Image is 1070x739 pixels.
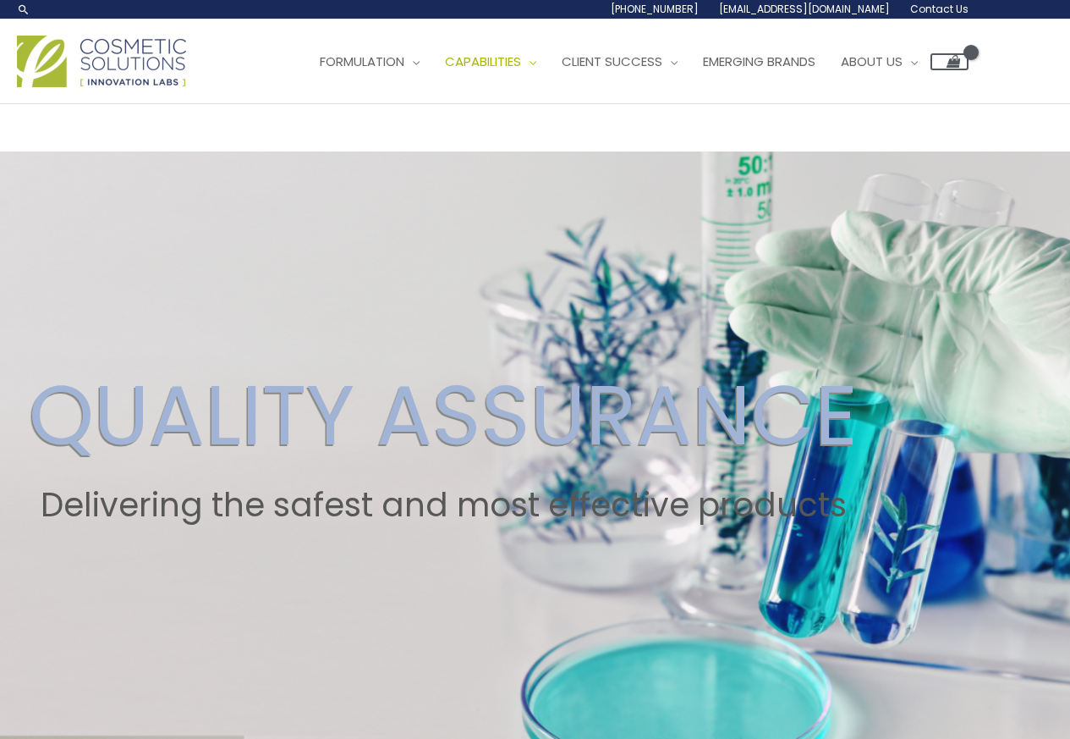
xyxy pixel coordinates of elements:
[703,52,815,70] span: Emerging Brands
[29,366,858,466] h2: QUALITY ASSURANCE
[562,52,662,70] span: Client Success
[841,52,903,70] span: About Us
[29,486,858,525] h2: Delivering the safest and most effective products
[690,36,828,87] a: Emerging Brands
[611,2,699,16] span: [PHONE_NUMBER]
[17,36,186,87] img: Cosmetic Solutions Logo
[828,36,930,87] a: About Us
[445,52,521,70] span: Capabilities
[930,53,968,70] a: View Shopping Cart, empty
[307,36,432,87] a: Formulation
[320,52,404,70] span: Formulation
[432,36,549,87] a: Capabilities
[17,3,30,16] a: Search icon link
[549,36,690,87] a: Client Success
[294,36,968,87] nav: Site Navigation
[719,2,890,16] span: [EMAIL_ADDRESS][DOMAIN_NAME]
[910,2,968,16] span: Contact Us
